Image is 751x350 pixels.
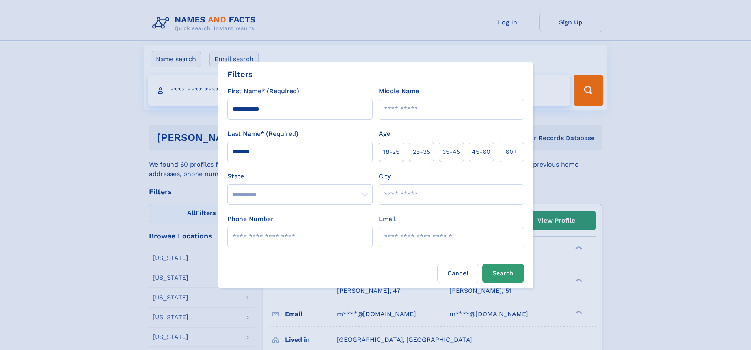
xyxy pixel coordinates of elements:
[227,86,299,96] label: First Name* (Required)
[437,264,479,283] label: Cancel
[227,129,298,139] label: Last Name* (Required)
[379,214,396,224] label: Email
[379,172,391,181] label: City
[383,147,399,157] span: 18‑25
[379,129,390,139] label: Age
[482,264,524,283] button: Search
[227,68,253,80] div: Filters
[379,86,419,96] label: Middle Name
[413,147,430,157] span: 25‑35
[472,147,490,157] span: 45‑60
[227,172,373,181] label: State
[227,214,274,224] label: Phone Number
[442,147,460,157] span: 35‑45
[505,147,517,157] span: 60+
